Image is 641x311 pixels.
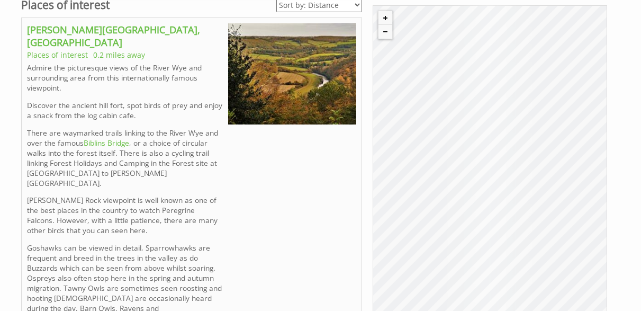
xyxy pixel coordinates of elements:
p: Discover the ancient hill fort, spot birds of prey and enjoy a snack from the log cabin cafe. [27,100,223,120]
p: There are waymarked trails linking to the River Wye and over the famous , or a choice of circular... [27,128,223,188]
p: [PERSON_NAME] Rock viewpoint is well known as one of the best places in the country to watch Pere... [27,195,223,235]
p: Admire the picturesque views of the River Wye and surrounding area from this internationally famo... [27,63,223,93]
button: Zoom out [378,25,392,39]
a: Places of interest [27,50,88,60]
a: [PERSON_NAME][GEOGRAPHIC_DATA], [GEOGRAPHIC_DATA] [27,23,200,49]
button: Zoom in [378,11,392,25]
img: Symonds Yat Rock View Point, Herefordshire [228,23,356,124]
li: 0.2 miles away [93,50,145,60]
a: Biblins Bridge [84,138,129,148]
